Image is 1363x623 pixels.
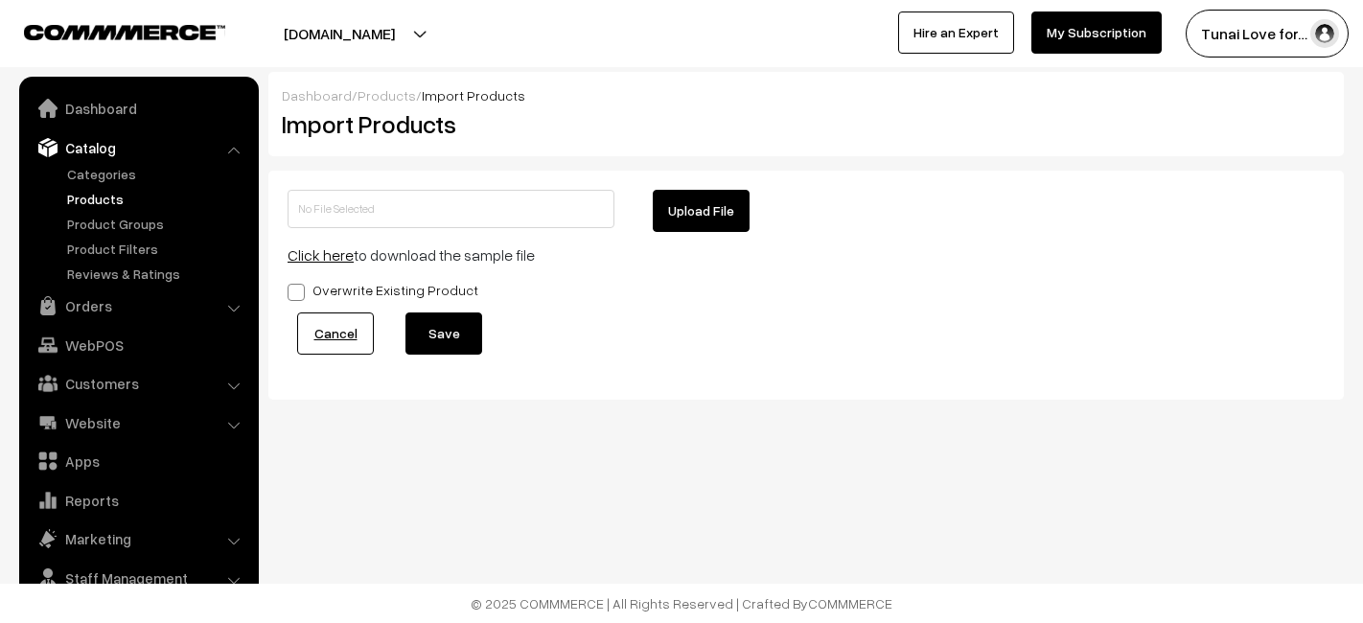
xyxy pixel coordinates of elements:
a: Reports [24,483,252,518]
a: Categories [62,164,252,184]
a: WebPOS [24,328,252,362]
a: Staff Management [24,561,252,595]
a: Click here [288,245,354,265]
button: Save [405,312,482,355]
button: Tunai Love for… [1186,10,1349,58]
a: Cancel [297,312,374,355]
a: Website [24,405,252,440]
a: Reviews & Ratings [62,264,252,284]
div: / / [282,85,1330,105]
a: COMMMERCE [808,595,892,611]
a: Dashboard [282,87,352,104]
a: COMMMERCE [24,19,192,42]
a: Marketing [24,521,252,556]
label: Overwrite Existing Product [288,280,478,300]
a: Product Groups [62,214,252,234]
a: Catalog [24,130,252,165]
span: to download the sample file [288,245,535,265]
a: Products [62,189,252,209]
img: user [1310,19,1339,48]
a: Dashboard [24,91,252,126]
img: COMMMERCE [24,25,225,39]
a: Hire an Expert [898,12,1014,54]
a: Product Filters [62,239,252,259]
a: Orders [24,288,252,323]
a: My Subscription [1031,12,1162,54]
a: Apps [24,444,252,478]
a: Products [358,87,416,104]
span: Import Products [422,87,525,104]
button: [DOMAIN_NAME] [217,10,462,58]
a: Customers [24,366,252,401]
input: No File Selected [288,190,614,228]
h2: Import Products [282,109,792,139]
button: Upload File [653,190,750,232]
